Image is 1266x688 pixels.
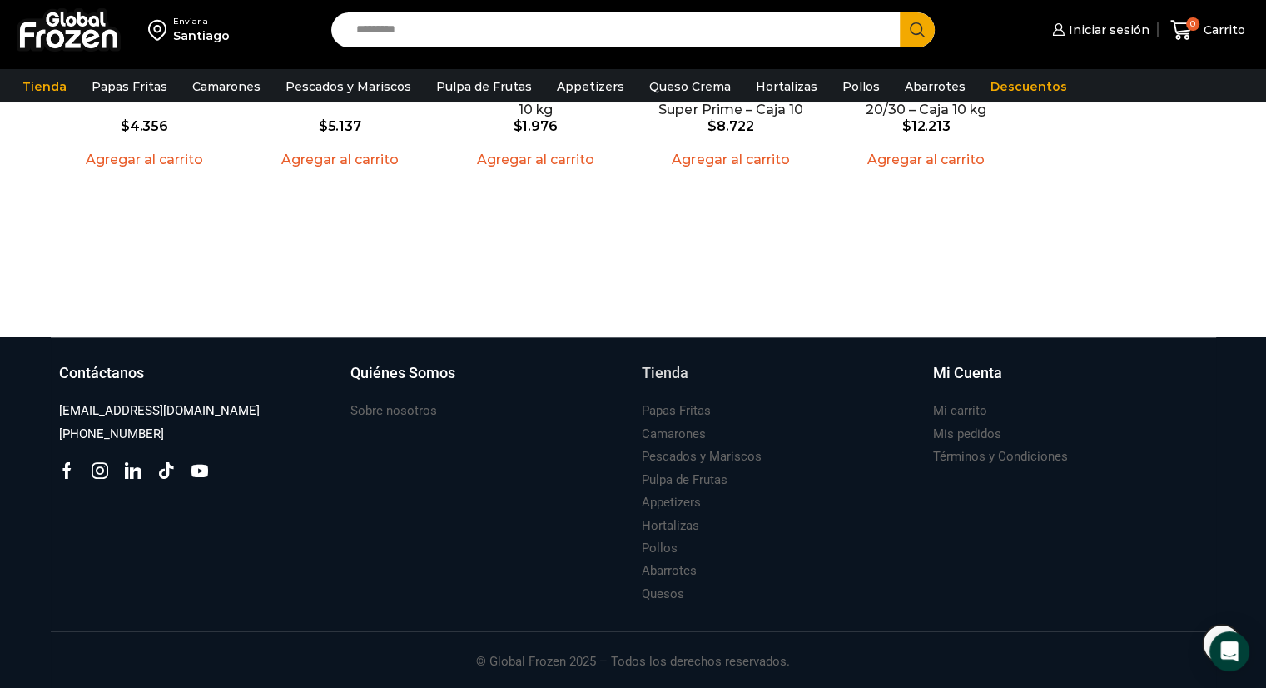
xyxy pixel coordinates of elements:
h3: Sobre nosotros [350,402,437,420]
h3: Camarones [642,426,706,443]
a: Mis pedidos [933,423,1001,446]
a: Tienda [14,71,75,102]
button: Search button [900,12,935,47]
a: Descuentos [982,71,1075,102]
h3: Quiénes Somos [350,362,455,384]
h3: Hortalizas [642,517,699,535]
p: © Global Frozen 2025 – Todos los derechos reservados. [51,631,1216,671]
div: Santiago [173,27,230,44]
a: Camarones [184,71,269,102]
a: Papas Fritas [83,71,176,102]
h3: Quesos [642,586,684,603]
img: address-field-icon.svg [148,16,173,44]
h3: [EMAIL_ADDRESS][DOMAIN_NAME] [59,402,260,420]
h3: Mi carrito [933,402,987,420]
a: Abarrotes [896,71,974,102]
a: Queso Crema [641,71,739,102]
a: Hortalizas [747,71,826,102]
a: 0 Carrito [1166,11,1249,50]
span: $ [121,118,130,134]
bdi: 4.356 [121,118,168,134]
a: Pulpa de Frutas [642,469,727,491]
h3: Appetizers [642,494,701,511]
span: $ [319,118,328,134]
a: Appetizers [549,71,633,102]
h3: [PHONE_NUMBER] [59,426,164,443]
a: Hortalizas [642,515,699,537]
a: Agregar al carrito: “Papas Fritas 7x7mm - Corte Bastón - Caja 10 kg” [467,147,604,172]
h3: Pollos [642,540,678,557]
span: $ [707,118,717,134]
a: Tienda [642,362,916,401]
h3: Tienda [642,362,688,384]
a: Iniciar sesión [1048,13,1149,47]
a: [EMAIL_ADDRESS][DOMAIN_NAME] [59,400,260,422]
a: Sobre nosotros [350,400,437,422]
a: Abarrotes [642,560,697,582]
h3: Abarrotes [642,562,697,580]
span: Carrito [1199,22,1245,38]
a: Pulpa de Frutas [428,71,540,102]
h3: Pescados y Mariscos [642,448,762,466]
a: Agregar al carrito: “Camarón 36/40 Crudo con Cáscara - Super Prime - Caja 10 kg” [662,147,799,172]
h3: Papas Fritas [642,402,711,420]
a: [PHONE_NUMBER] [59,423,164,446]
h3: Pulpa de Frutas [642,471,727,489]
div: Open Intercom Messenger [1209,631,1249,671]
span: $ [514,118,523,134]
h3: Mi Cuenta [933,362,1002,384]
bdi: 8.722 [707,118,753,134]
a: Contáctanos [59,362,334,401]
a: Papas Fritas [642,400,711,422]
h3: Términos y Condiciones [933,448,1068,466]
a: Quiénes Somos [350,362,625,401]
a: Pescados y Mariscos [642,446,762,468]
bdi: 12.213 [902,118,951,134]
a: Camarones [642,423,706,446]
bdi: 1.976 [514,118,558,134]
h3: Mis pedidos [933,426,1001,443]
a: Agregar al carrito: “Pulpa de Frambuesa - Caja 10 kg” [271,147,409,172]
a: Agregar al carrito: “Ostiones Media Concha Peruano 20/30 - Caja 10 kg” [857,147,995,172]
span: 0 [1186,17,1199,31]
a: Pescados y Mariscos [277,71,420,102]
h3: Contáctanos [59,362,144,384]
span: $ [902,118,911,134]
bdi: 5.137 [319,118,361,134]
a: Mi Cuenta [933,362,1208,401]
a: Quesos [642,583,684,606]
a: Appetizers [642,491,701,514]
a: Pollos [642,537,678,560]
span: Iniciar sesión [1065,22,1149,38]
a: Mi carrito [933,400,987,422]
div: Enviar a [173,16,230,27]
a: Términos y Condiciones [933,446,1068,468]
a: Pollos [834,71,888,102]
a: Agregar al carrito: “Nuggets de Pollo - Caja 6 kg” [76,147,213,172]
